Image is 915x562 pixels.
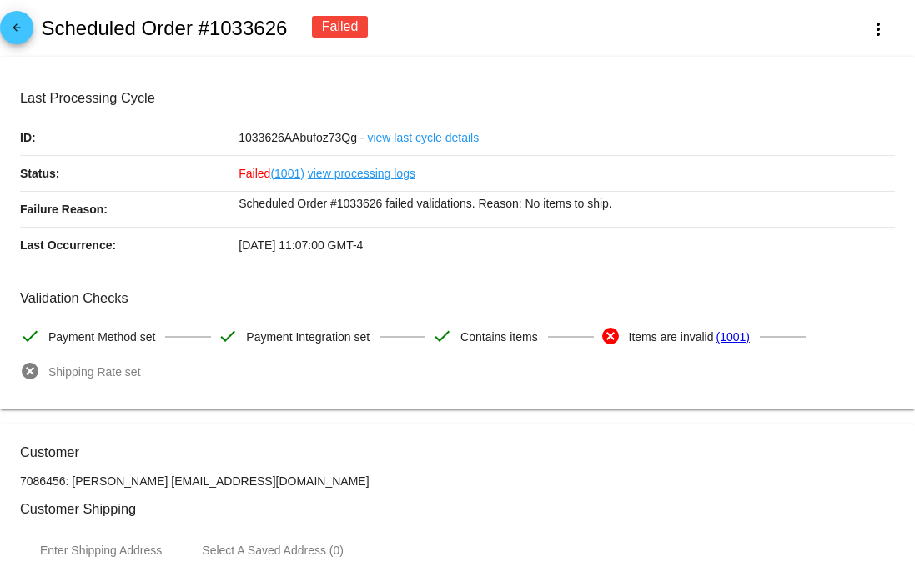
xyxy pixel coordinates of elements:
h2: Scheduled Order #1033626 [41,17,287,40]
mat-icon: more_vert [868,19,888,39]
div: Select A Saved Address (0) [202,544,344,557]
p: ID: [20,120,239,155]
mat-icon: check [20,326,40,346]
span: Shipping Rate set [48,354,141,389]
h3: Customer Shipping [20,501,895,517]
h3: Validation Checks [20,290,895,306]
p: Scheduled Order #1033626 failed validations. Reason: No items to ship. [239,192,895,215]
a: (1001) [270,156,304,191]
a: view processing logs [308,156,415,191]
mat-icon: cancel [601,326,621,346]
p: Last Occurrence: [20,228,239,263]
span: 1033626AAbufoz73Qg - [239,131,364,144]
span: Payment Integration set [246,319,370,354]
span: Contains items [460,319,538,354]
mat-icon: check [432,326,452,346]
p: Status: [20,156,239,191]
span: Failed [239,167,304,180]
span: [DATE] 11:07:00 GMT-4 [239,238,363,252]
h3: Last Processing Cycle [20,90,895,106]
a: (1001) [716,319,749,354]
a: view last cycle details [367,120,479,155]
mat-icon: arrow_back [7,22,27,42]
p: 7086456: [PERSON_NAME] [EMAIL_ADDRESS][DOMAIN_NAME] [20,474,895,488]
h3: Customer [20,444,895,460]
div: Enter Shipping Address [40,544,162,557]
span: Payment Method set [48,319,155,354]
mat-icon: cancel [20,361,40,381]
span: Items are invalid [629,319,714,354]
p: Failure Reason: [20,192,239,227]
div: Failed [312,16,369,38]
mat-icon: check [218,326,238,346]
